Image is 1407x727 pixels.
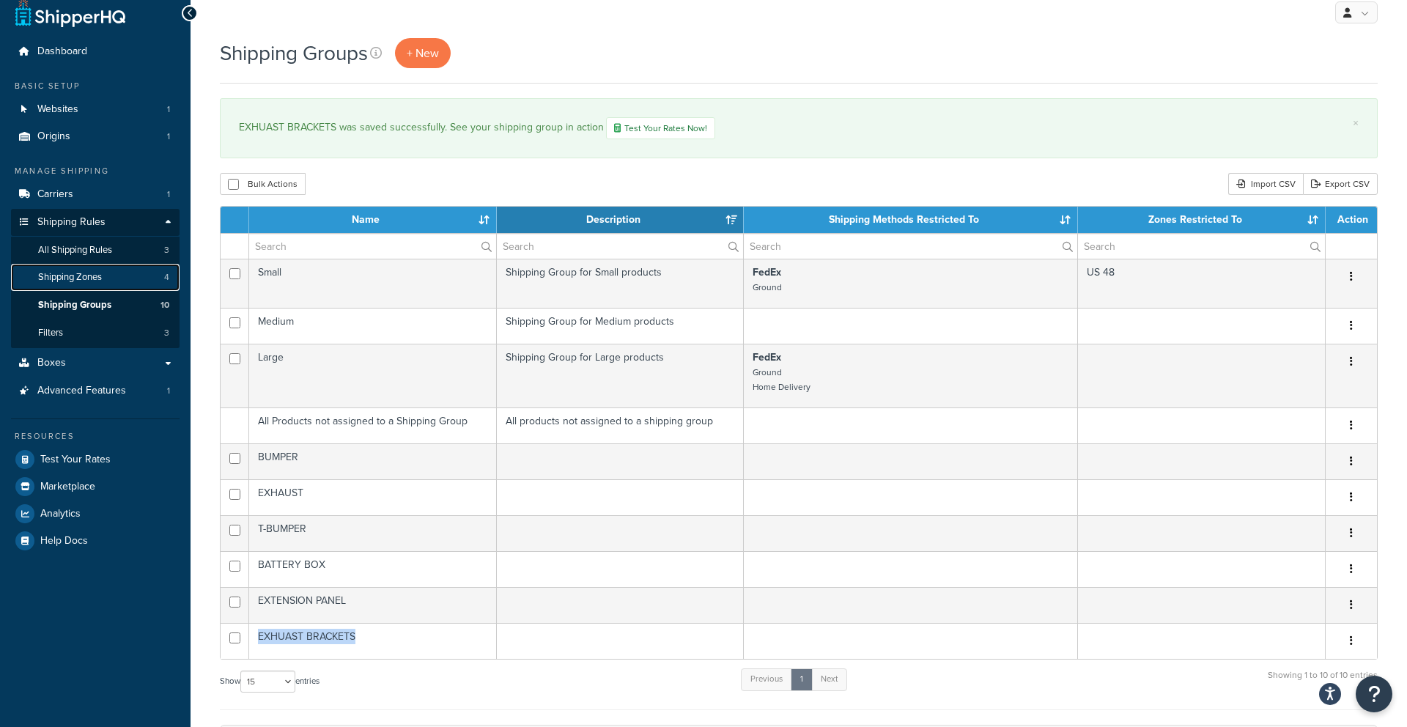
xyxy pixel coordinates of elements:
[1326,207,1377,233] th: Action
[38,327,63,339] span: Filters
[497,259,745,308] td: Shipping Group for Small products
[1078,234,1325,259] input: Search
[220,39,368,67] h1: Shipping Groups
[11,501,180,527] a: Analytics
[497,234,744,259] input: Search
[11,320,180,347] li: Filters
[1078,259,1326,308] td: US 48
[11,473,180,500] a: Marketplace
[167,385,170,397] span: 1
[11,181,180,208] li: Carriers
[407,45,439,62] span: + New
[744,234,1077,259] input: Search
[744,207,1078,233] th: Shipping Methods Restricted To: activate to sort column ascending
[395,38,451,68] a: + New
[249,443,497,479] td: BUMPER
[11,123,180,150] a: Origins 1
[11,292,180,319] li: Shipping Groups
[167,188,170,201] span: 1
[40,481,95,493] span: Marketplace
[38,271,102,284] span: Shipping Zones
[753,350,781,365] strong: FedEx
[249,407,497,443] td: All Products not assigned to a Shipping Group
[1353,117,1359,129] a: ×
[497,407,745,443] td: All products not assigned to a shipping group
[167,130,170,143] span: 1
[249,479,497,515] td: EXHAUST
[11,165,180,177] div: Manage Shipping
[11,181,180,208] a: Carriers 1
[249,234,496,259] input: Search
[753,265,781,280] strong: FedEx
[40,454,111,466] span: Test Your Rates
[11,430,180,443] div: Resources
[167,103,170,116] span: 1
[220,671,320,693] label: Show entries
[11,209,180,236] a: Shipping Rules
[249,623,497,659] td: EXHUAST BRACKETS
[1268,667,1378,698] div: Showing 1 to 10 of 10 entries
[1228,173,1303,195] div: Import CSV
[38,244,112,257] span: All Shipping Rules
[11,237,180,264] a: All Shipping Rules 3
[249,587,497,623] td: EXTENSION PANEL
[11,209,180,348] li: Shipping Rules
[753,366,810,394] small: Ground Home Delivery
[249,551,497,587] td: BATTERY BOX
[11,237,180,264] li: All Shipping Rules
[249,515,497,551] td: T-BUMPER
[38,299,111,311] span: Shipping Groups
[497,344,745,407] td: Shipping Group for Large products
[11,264,180,291] a: Shipping Zones 4
[40,508,81,520] span: Analytics
[37,188,73,201] span: Carriers
[40,535,88,547] span: Help Docs
[11,264,180,291] li: Shipping Zones
[11,123,180,150] li: Origins
[37,216,106,229] span: Shipping Rules
[1078,207,1326,233] th: Zones Restricted To: activate to sort column ascending
[240,671,295,693] select: Showentries
[249,207,497,233] th: Name: activate to sort column ascending
[741,668,792,690] a: Previous
[11,96,180,123] li: Websites
[11,292,180,319] a: Shipping Groups 10
[791,668,813,690] a: 1
[11,38,180,65] a: Dashboard
[1356,676,1392,712] button: Open Resource Center
[11,350,180,377] a: Boxes
[11,446,180,473] a: Test Your Rates
[11,320,180,347] a: Filters 3
[37,130,70,143] span: Origins
[220,173,306,195] button: Bulk Actions
[249,259,497,308] td: Small
[1303,173,1378,195] a: Export CSV
[37,45,87,58] span: Dashboard
[164,327,169,339] span: 3
[753,281,782,294] small: Ground
[497,207,745,233] th: Description: activate to sort column ascending
[811,668,847,690] a: Next
[164,271,169,284] span: 4
[606,117,715,139] a: Test Your Rates Now!
[11,528,180,554] a: Help Docs
[164,244,169,257] span: 3
[11,377,180,405] li: Advanced Features
[37,385,126,397] span: Advanced Features
[239,117,1359,139] div: EXHUAST BRACKETS was saved successfully. See your shipping group in action
[37,103,78,116] span: Websites
[37,357,66,369] span: Boxes
[11,96,180,123] a: Websites 1
[11,80,180,92] div: Basic Setup
[249,308,497,344] td: Medium
[497,308,745,344] td: Shipping Group for Medium products
[11,377,180,405] a: Advanced Features 1
[160,299,169,311] span: 10
[249,344,497,407] td: Large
